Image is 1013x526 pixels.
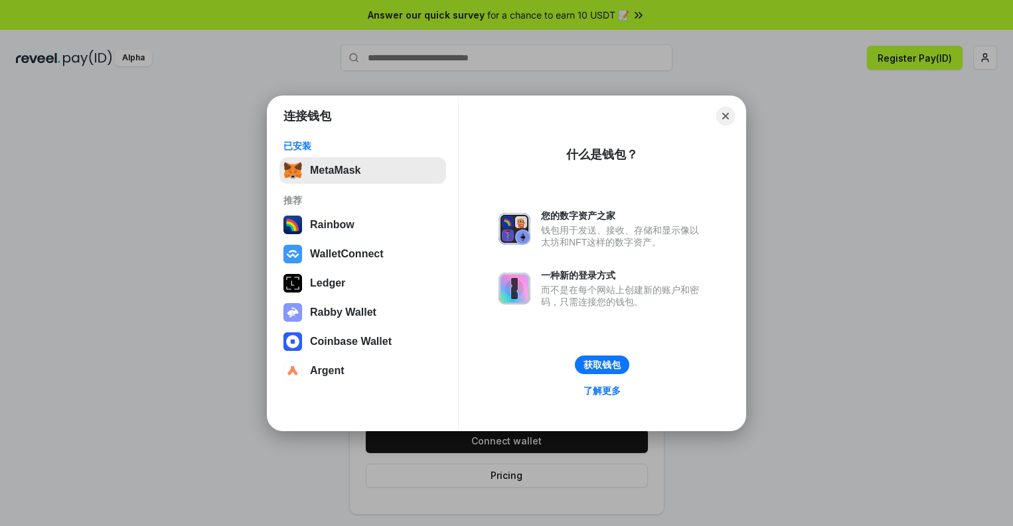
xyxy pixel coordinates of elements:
div: 了解更多 [584,385,621,397]
button: Close [716,107,735,125]
button: Rabby Wallet [279,299,446,326]
div: 推荐 [283,194,442,206]
img: svg+xml,%3Csvg%20xmlns%3D%22http%3A%2F%2Fwww.w3.org%2F2000%2Fsvg%22%20fill%3D%22none%22%20viewBox... [283,303,302,322]
button: MetaMask [279,157,446,184]
img: svg+xml,%3Csvg%20width%3D%22120%22%20height%3D%22120%22%20viewBox%3D%220%200%20120%20120%22%20fil... [283,216,302,234]
button: Coinbase Wallet [279,328,446,355]
img: svg+xml,%3Csvg%20width%3D%2228%22%20height%3D%2228%22%20viewBox%3D%220%200%2028%2028%22%20fill%3D... [283,362,302,380]
button: WalletConnect [279,241,446,267]
a: 了解更多 [576,382,629,399]
div: Rainbow [310,219,354,231]
div: 什么是钱包？ [566,147,638,163]
div: 钱包用于发送、接收、存储和显示像以太坊和NFT这样的数字资产。 [541,224,706,248]
h1: 连接钱包 [283,108,331,124]
img: svg+xml,%3Csvg%20width%3D%2228%22%20height%3D%2228%22%20viewBox%3D%220%200%2028%2028%22%20fill%3D... [283,245,302,263]
div: 一种新的登录方式 [541,269,706,281]
button: 获取钱包 [575,356,629,374]
img: svg+xml,%3Csvg%20xmlns%3D%22http%3A%2F%2Fwww.w3.org%2F2000%2Fsvg%22%20width%3D%2228%22%20height%3... [283,274,302,293]
div: Ledger [310,277,345,289]
div: Coinbase Wallet [310,336,392,348]
div: WalletConnect [310,248,384,260]
button: Ledger [279,270,446,296]
div: Argent [310,365,345,377]
button: Argent [279,358,446,384]
div: 而不是在每个网站上创建新的账户和密码，只需连接您的钱包。 [541,284,706,308]
img: svg+xml,%3Csvg%20xmlns%3D%22http%3A%2F%2Fwww.w3.org%2F2000%2Fsvg%22%20fill%3D%22none%22%20viewBox... [499,273,530,304]
img: svg+xml,%3Csvg%20width%3D%2228%22%20height%3D%2228%22%20viewBox%3D%220%200%2028%2028%22%20fill%3D... [283,332,302,351]
div: MetaMask [310,164,360,176]
div: 您的数字资产之家 [541,210,706,222]
div: Rabby Wallet [310,306,376,318]
div: 已安装 [283,140,442,152]
button: Rainbow [279,212,446,238]
div: 获取钱包 [584,359,621,371]
img: svg+xml,%3Csvg%20fill%3D%22none%22%20height%3D%2233%22%20viewBox%3D%220%200%2035%2033%22%20width%... [283,161,302,180]
img: svg+xml,%3Csvg%20xmlns%3D%22http%3A%2F%2Fwww.w3.org%2F2000%2Fsvg%22%20fill%3D%22none%22%20viewBox... [499,213,530,245]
